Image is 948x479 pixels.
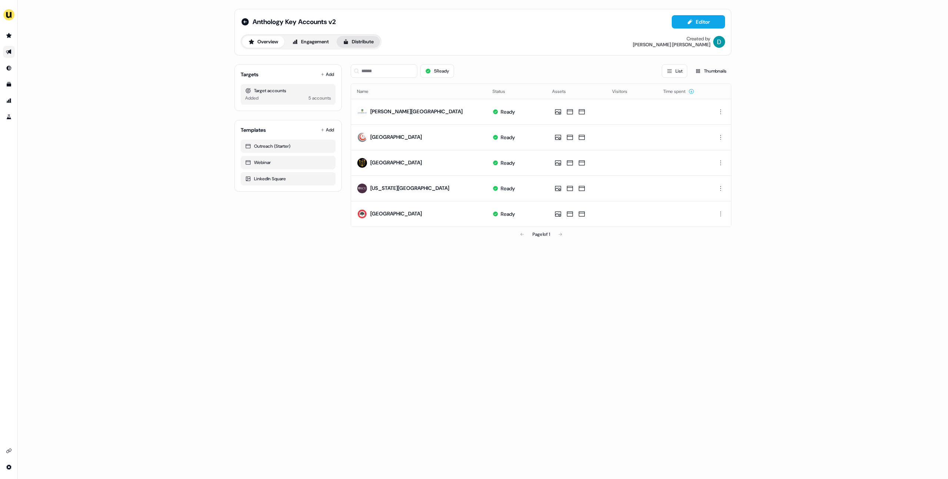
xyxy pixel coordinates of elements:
div: Target accounts [245,87,331,94]
button: Thumbnails [690,64,731,78]
div: Created by [687,36,710,42]
img: David [713,36,725,48]
a: Go to Inbound [3,62,15,74]
div: Added [245,94,258,102]
div: LinkedIn Square [245,175,331,182]
div: 5 accounts [308,94,331,102]
div: Ready [501,210,515,218]
th: Assets [546,84,606,99]
div: Ready [501,108,515,115]
div: [PERSON_NAME] [PERSON_NAME] [633,42,710,48]
a: [GEOGRAPHIC_DATA] [370,134,422,140]
button: 5Ready [420,64,454,78]
a: Go to templates [3,78,15,90]
a: Go to experiments [3,111,15,123]
button: Visitors [612,85,636,98]
a: Editor [672,19,725,27]
button: Status [493,85,514,98]
a: Go to integrations [3,461,15,473]
div: Outreach (Starter) [245,143,331,150]
button: Distribute [337,36,380,48]
span: Anthology Key Accounts v2 [253,17,336,26]
a: [GEOGRAPHIC_DATA] [370,159,422,166]
a: Go to integrations [3,445,15,457]
div: Ready [501,185,515,192]
div: Page 1 of 1 [533,231,550,238]
button: Time spent [663,85,694,98]
div: Templates [241,126,266,134]
div: Webinar [245,159,331,166]
button: Overview [242,36,284,48]
a: [US_STATE][GEOGRAPHIC_DATA] [370,185,449,191]
div: Ready [501,134,515,141]
button: Add [319,69,336,80]
a: Go to prospects [3,30,15,41]
a: [PERSON_NAME][GEOGRAPHIC_DATA] [370,108,463,115]
a: [GEOGRAPHIC_DATA] [370,210,422,217]
a: Go to attribution [3,95,15,107]
button: List [662,64,687,78]
button: Engagement [286,36,335,48]
button: Editor [672,15,725,29]
a: Go to outbound experience [3,46,15,58]
div: Targets [241,71,258,78]
div: Ready [501,159,515,167]
button: Add [319,125,336,135]
button: Name [357,85,377,98]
